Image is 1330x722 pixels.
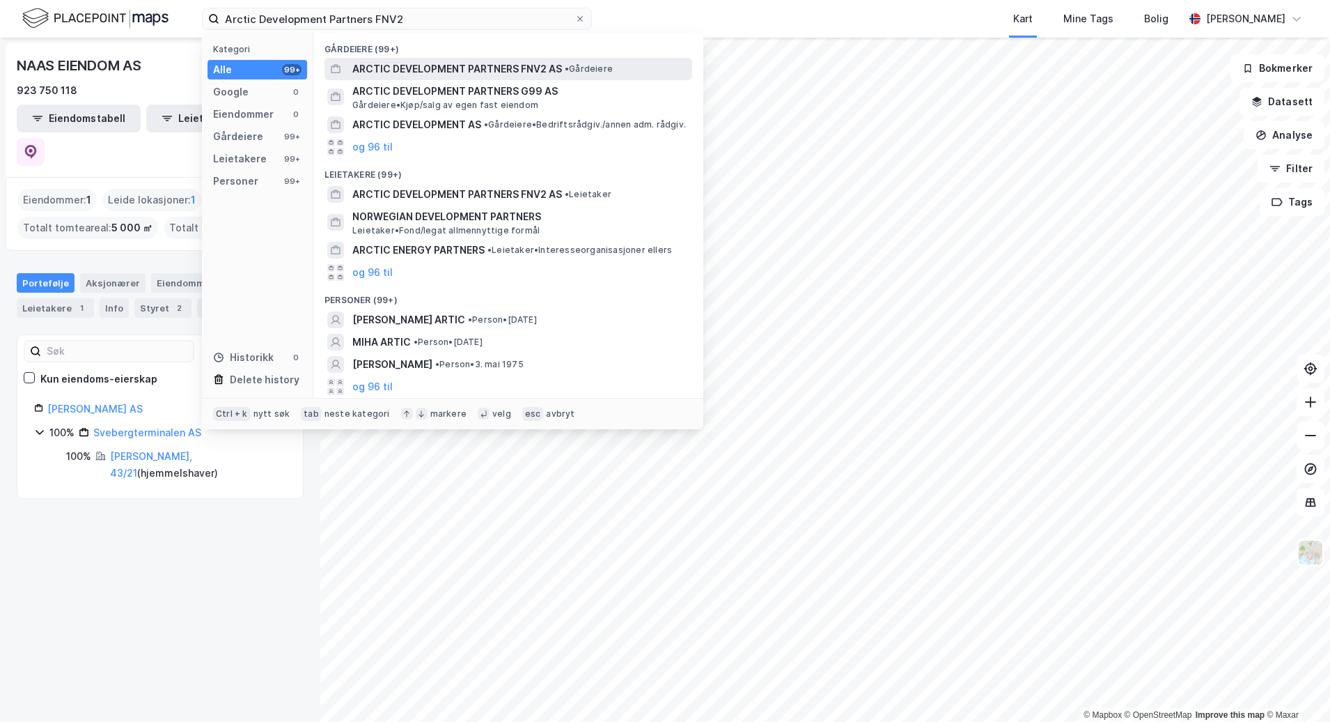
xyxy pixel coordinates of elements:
[1063,10,1113,27] div: Mine Tags
[313,284,703,309] div: Personer (99+)
[213,349,274,366] div: Historikk
[22,6,169,31] img: logo.f888ab2527a4732fd821a326f86c7f29.svg
[17,82,77,99] div: 923 750 118
[164,217,297,239] div: Totalt byggareal :
[522,407,544,421] div: esc
[352,139,393,155] button: og 96 til
[435,359,524,370] span: Person • 3. mai 1975
[1206,10,1285,27] div: [PERSON_NAME]
[213,84,249,100] div: Google
[468,314,537,325] span: Person • [DATE]
[17,105,141,132] button: Eiendomstabell
[1244,121,1324,149] button: Analyse
[213,151,267,167] div: Leietakere
[290,109,302,120] div: 0
[66,448,91,465] div: 100%
[352,225,540,236] span: Leietaker • Fond/legat allmennyttige formål
[290,352,302,363] div: 0
[282,176,302,187] div: 99+
[172,301,186,315] div: 2
[102,189,201,211] div: Leide lokasjoner :
[17,54,144,77] div: NAAS EIENDOM AS
[565,189,569,199] span: •
[100,298,129,318] div: Info
[17,189,97,211] div: Eiendommer :
[565,63,569,74] span: •
[352,208,687,225] span: NORWEGIAN DEVELOPMENT PARTNERS
[352,116,481,133] span: ARCTIC DEVELOPMENT AS
[219,8,574,29] input: Søk på adresse, matrikkel, gårdeiere, leietakere eller personer
[1125,710,1192,720] a: OpenStreetMap
[1260,188,1324,216] button: Tags
[565,63,613,75] span: Gårdeiere
[110,448,286,482] div: ( hjemmelshaver )
[301,407,322,421] div: tab
[1297,539,1324,566] img: Z
[80,273,146,293] div: Aksjonærer
[430,408,467,420] div: markere
[282,64,302,75] div: 99+
[41,341,194,362] input: Søk
[40,371,157,387] div: Kun eiendoms-eierskap
[213,61,232,78] div: Alle
[313,158,703,183] div: Leietakere (99+)
[213,128,263,145] div: Gårdeiere
[282,131,302,142] div: 99+
[213,173,258,190] div: Personer
[352,186,562,203] span: ARCTIC DEVELOPMENT PARTNERS FNV2 AS
[565,189,611,200] span: Leietaker
[17,298,94,318] div: Leietakere
[86,192,91,208] span: 1
[487,245,492,255] span: •
[151,273,237,293] div: Eiendommer
[213,44,307,54] div: Kategori
[468,314,472,325] span: •
[93,427,201,438] a: Svebergterminalen AS
[1239,88,1324,116] button: Datasett
[17,217,158,239] div: Totalt tomteareal :
[197,298,292,318] div: Transaksjoner
[49,424,75,441] div: 100%
[146,105,270,132] button: Leietakertabell
[352,242,485,259] span: ARCTIC ENERGY PARTNERS
[191,192,196,208] span: 1
[213,407,251,421] div: Ctrl + k
[324,408,390,420] div: neste kategori
[230,371,299,388] div: Delete history
[352,378,393,395] button: og 96 til
[352,83,687,100] span: ARCTIC DEVELOPMENT PARTNERS G99 AS
[110,450,192,479] a: [PERSON_NAME], 43/21
[352,312,465,328] span: [PERSON_NAME] ARTIC
[546,408,574,420] div: avbryt
[1083,710,1122,720] a: Mapbox
[253,408,290,420] div: nytt søk
[352,61,562,77] span: ARCTIC DEVELOPMENT PARTNERS FNV2 AS
[75,301,88,315] div: 1
[1260,655,1330,722] iframe: Chat Widget
[414,337,483,348] span: Person • [DATE]
[487,245,672,256] span: Leietaker • Interesseorganisasjoner ellers
[484,119,488,130] span: •
[352,334,411,351] span: MIHA ARTIC
[1258,155,1324,183] button: Filter
[484,119,686,130] span: Gårdeiere • Bedriftsrådgiv./annen adm. rådgiv.
[111,220,152,236] span: 5 000 ㎡
[1230,54,1324,82] button: Bokmerker
[352,264,393,281] button: og 96 til
[313,33,703,58] div: Gårdeiere (99+)
[1144,10,1168,27] div: Bolig
[290,86,302,98] div: 0
[435,359,439,369] span: •
[282,153,302,164] div: 99+
[352,356,432,373] span: [PERSON_NAME]
[213,106,274,123] div: Eiendommer
[492,408,511,420] div: velg
[17,273,75,293] div: Portefølje
[1013,10,1033,27] div: Kart
[352,100,538,111] span: Gårdeiere • Kjøp/salg av egen fast eiendom
[1196,710,1265,720] a: Improve this map
[47,403,143,415] a: [PERSON_NAME] AS
[134,298,191,318] div: Styret
[414,337,418,347] span: •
